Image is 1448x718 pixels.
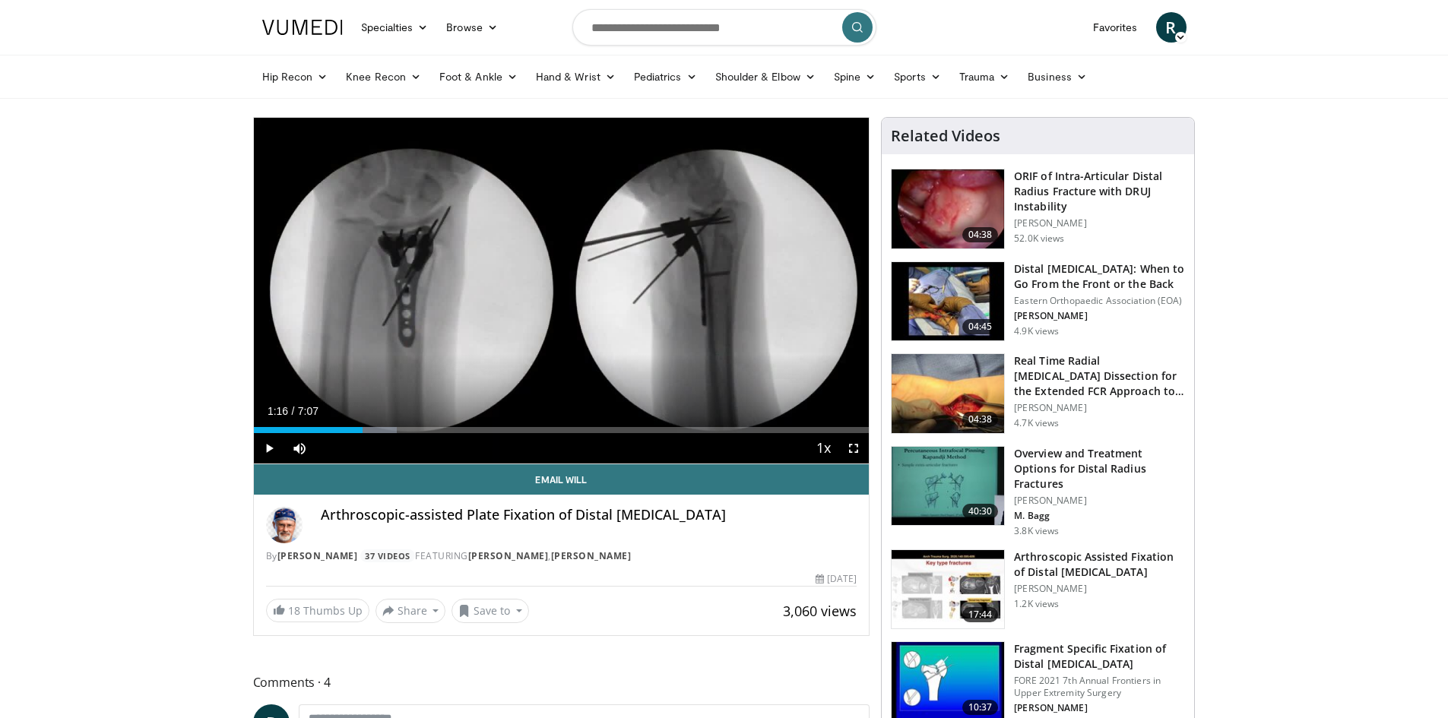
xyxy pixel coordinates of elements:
p: [PERSON_NAME] [1014,583,1185,595]
span: 04:45 [962,319,999,334]
a: Foot & Ankle [430,62,527,92]
span: Comments 4 [253,672,870,692]
h3: Overview and Treatment Options for Distal Radius Fractures [1014,446,1185,492]
img: E-HI8y-Omg85H4KX4xMDoxOjBzMTt2bJ.150x105_q85_crop-smart_upscale.jpg [892,354,1004,433]
button: Play [254,433,284,463]
a: Trauma [950,62,1019,92]
div: By FEATURING , [266,549,857,563]
a: [PERSON_NAME] [277,549,358,562]
a: 40:30 Overview and Treatment Options for Distal Radius Fractures [PERSON_NAME] M. Bagg 3.8K views [891,446,1185,537]
a: Shoulder & Elbow [706,62,825,92]
a: Spine [825,62,885,92]
video-js: Video Player [254,118,870,464]
span: 04:38 [962,412,999,427]
div: [DATE] [816,572,857,586]
input: Search topics, interventions [572,9,876,46]
a: Pediatrics [625,62,706,92]
p: FORE 2021 7th Annual Frontiers in Upper Extremity Surgery [1014,675,1185,699]
a: Business [1019,62,1096,92]
h3: Real Time Radial [MEDICAL_DATA] Dissection for the Extended FCR Approach to … [1014,353,1185,399]
a: 18 Thumbs Up [266,599,369,622]
button: Share [375,599,446,623]
a: [PERSON_NAME] [551,549,632,562]
img: 63684223-d148-45f4-b978-6c9c69c2ec1b.150x105_q85_crop-smart_upscale.jpg [892,447,1004,526]
h4: Related Videos [891,127,1000,145]
span: 17:44 [962,607,999,622]
span: / [292,405,295,417]
a: 17:44 Arthroscopic Assisted Fixation of Distal [MEDICAL_DATA] [PERSON_NAME] 1.2K views [891,549,1185,630]
button: Mute [284,433,315,463]
p: 4.9K views [1014,325,1059,337]
p: [PERSON_NAME] [1014,402,1185,414]
button: Playback Rate [808,433,838,463]
a: Browse [437,12,507,43]
button: Save to [452,599,529,623]
a: [PERSON_NAME] [468,549,549,562]
a: Hand & Wrist [527,62,625,92]
button: Fullscreen [838,433,869,463]
p: [PERSON_NAME] [1014,217,1185,229]
p: M. Bagg [1014,510,1185,522]
h4: Arthroscopic-assisted Plate Fixation of Distal [MEDICAL_DATA] [321,507,857,523]
h3: Arthroscopic Assisted Fixation of Distal [MEDICAL_DATA] [1014,549,1185,580]
img: Avatar [266,507,303,543]
div: Progress Bar [254,427,870,433]
a: Sports [885,62,950,92]
a: Specialties [352,12,438,43]
p: [PERSON_NAME] [1014,702,1185,714]
a: 37 Videos [360,549,416,562]
span: 04:38 [962,227,999,242]
span: 10:37 [962,700,999,715]
a: R [1156,12,1187,43]
a: 04:38 Real Time Radial [MEDICAL_DATA] Dissection for the Extended FCR Approach to … [PERSON_NAME]... [891,353,1185,434]
a: Knee Recon [337,62,430,92]
span: 3,060 views [783,602,857,620]
p: 3.8K views [1014,525,1059,537]
span: 40:30 [962,504,999,519]
p: 52.0K views [1014,232,1064,245]
img: b3affc95-9a05-4985-a49e-5efcb97c78a7.150x105_q85_crop-smart_upscale.jpg [892,550,1004,629]
h3: Fragment Specific Fixation of Distal [MEDICAL_DATA] [1014,641,1185,672]
h3: Distal [MEDICAL_DATA]: When to Go From the Front or the Back [1014,261,1185,292]
p: 4.7K views [1014,417,1059,429]
p: [PERSON_NAME] [1014,310,1185,322]
a: 04:45 Distal [MEDICAL_DATA]: When to Go From the Front or the Back Eastern Orthopaedic Associatio... [891,261,1185,342]
img: 03803876-9597-4c35-b101-cf09abf3a413.150x105_q85_crop-smart_upscale.jpg [892,262,1004,341]
p: 1.2K views [1014,598,1059,610]
span: 1:16 [268,405,288,417]
span: 7:07 [298,405,318,417]
p: [PERSON_NAME] [1014,495,1185,507]
a: 04:38 ORIF of Intra-Articular Distal Radius Fracture with DRUJ Instability [PERSON_NAME] 52.0K views [891,169,1185,249]
img: VuMedi Logo [262,20,343,35]
span: 18 [288,603,300,618]
p: Eastern Orthopaedic Association (EOA) [1014,295,1185,307]
a: Email Will [254,464,870,495]
a: Hip Recon [253,62,337,92]
h3: ORIF of Intra-Articular Distal Radius Fracture with DRUJ Instability [1014,169,1185,214]
img: f205fea7-5dbf-4452-aea8-dd2b960063ad.150x105_q85_crop-smart_upscale.jpg [892,169,1004,248]
a: Favorites [1084,12,1147,43]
